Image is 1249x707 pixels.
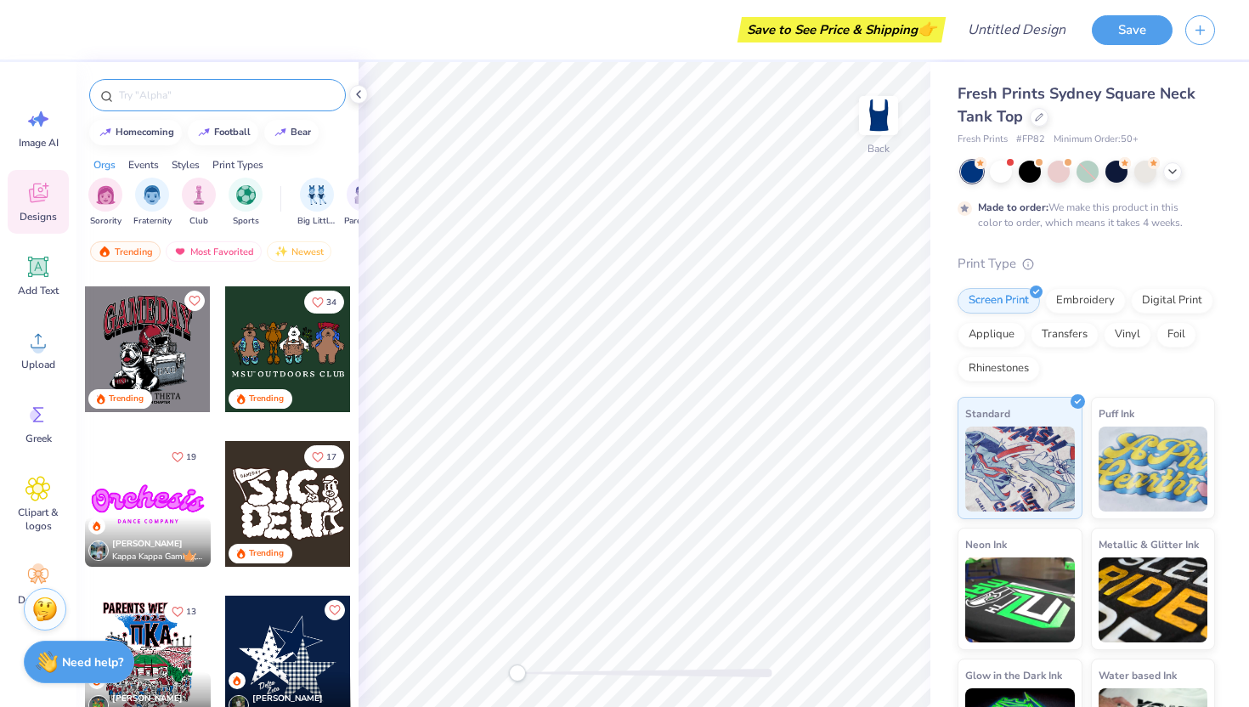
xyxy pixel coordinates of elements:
div: Trending [249,547,284,560]
div: We make this product in this color to order, which means it takes 4 weeks. [978,200,1187,230]
div: bear [291,127,311,137]
div: Screen Print [958,288,1040,314]
img: Parent's Weekend Image [354,185,374,205]
span: Parent's Weekend [344,215,383,228]
span: Puff Ink [1099,404,1134,422]
button: filter button [229,178,263,228]
div: filter for Sports [229,178,263,228]
div: filter for Sorority [88,178,122,228]
span: 34 [326,298,336,307]
div: Newest [267,241,331,262]
button: filter button [182,178,216,228]
div: Print Types [212,157,263,173]
button: Like [304,291,344,314]
button: Like [304,445,344,468]
img: trend_line.gif [274,127,287,138]
button: Like [325,600,345,620]
div: Vinyl [1104,322,1151,348]
div: Print Type [958,254,1215,274]
div: football [214,127,251,137]
span: Standard [965,404,1010,422]
strong: Made to order: [978,201,1048,214]
div: filter for Club [182,178,216,228]
span: # FP82 [1016,133,1045,147]
span: Sports [233,215,259,228]
img: trending.gif [98,246,111,257]
div: Applique [958,322,1026,348]
span: Designs [20,210,57,223]
img: Metallic & Glitter Ink [1099,557,1208,642]
span: 👉 [918,19,936,39]
div: Trending [90,241,161,262]
div: Transfers [1031,322,1099,348]
div: Trending [109,393,144,405]
div: Digital Print [1131,288,1213,314]
span: Minimum Order: 50 + [1054,133,1139,147]
img: Neon Ink [965,557,1075,642]
img: Sorority Image [96,185,116,205]
img: trend_line.gif [99,127,112,138]
img: Back [862,99,896,133]
span: [PERSON_NAME] [112,538,183,550]
span: 13 [186,608,196,616]
button: Like [184,291,205,311]
span: 19 [186,453,196,461]
button: homecoming [89,120,182,145]
input: Untitled Design [954,13,1079,47]
span: [PERSON_NAME] [112,693,183,704]
div: filter for Big Little Reveal [297,178,336,228]
span: Neon Ink [965,535,1007,553]
span: Big Little Reveal [297,215,336,228]
img: Puff Ink [1099,427,1208,512]
div: Trending [249,393,284,405]
button: filter button [344,178,383,228]
span: Upload [21,358,55,371]
button: Save [1092,15,1173,45]
div: filter for Fraternity [133,178,172,228]
img: Sports Image [236,185,256,205]
span: Club [189,215,208,228]
div: Most Favorited [166,241,262,262]
div: Foil [1156,322,1196,348]
div: Back [868,141,890,156]
span: Glow in the Dark Ink [965,666,1062,684]
div: Accessibility label [509,665,526,682]
span: Water based Ink [1099,666,1177,684]
button: football [188,120,258,145]
button: bear [264,120,319,145]
button: filter button [133,178,172,228]
span: Image AI [19,136,59,150]
span: Add Text [18,284,59,297]
span: Decorate [18,593,59,607]
span: Fresh Prints [958,133,1008,147]
div: Orgs [93,157,116,173]
div: Styles [172,157,200,173]
img: newest.gif [274,246,288,257]
span: Kappa Kappa Gamma, [GEOGRAPHIC_DATA][US_STATE] [112,551,204,563]
input: Try "Alpha" [117,87,335,104]
span: Fraternity [133,215,172,228]
div: filter for Parent's Weekend [344,178,383,228]
span: Sorority [90,215,122,228]
span: Clipart & logos [10,506,66,533]
span: 17 [326,453,336,461]
span: [PERSON_NAME] [252,693,323,704]
strong: Need help? [62,654,123,670]
div: Save to See Price & Shipping [742,17,941,42]
div: homecoming [116,127,174,137]
button: Like [164,600,204,623]
span: Metallic & Glitter Ink [1099,535,1199,553]
div: Embroidery [1045,288,1126,314]
img: Big Little Reveal Image [308,185,326,205]
div: Rhinestones [958,356,1040,382]
button: filter button [297,178,336,228]
button: Like [164,445,204,468]
div: Events [128,157,159,173]
img: Club Image [189,185,208,205]
img: trend_line.gif [197,127,211,138]
img: most_fav.gif [173,246,187,257]
span: Fresh Prints Sydney Square Neck Tank Top [958,83,1195,127]
img: Fraternity Image [143,185,161,205]
span: Greek [25,432,52,445]
img: Standard [965,427,1075,512]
